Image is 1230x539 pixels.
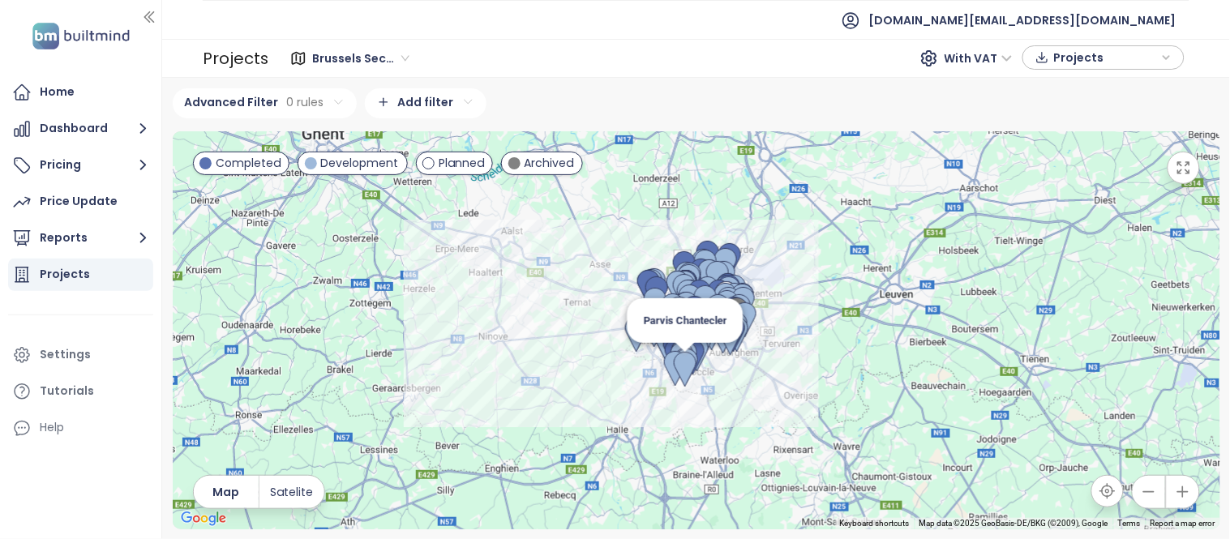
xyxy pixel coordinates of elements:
span: Parvis Chantecler [643,314,726,327]
div: Add filter [365,88,486,118]
span: Archived [525,154,574,172]
a: Home [8,76,153,109]
span: Map [212,483,239,501]
span: 0 rules [287,93,324,111]
img: logo [28,19,135,53]
a: Settings [8,339,153,371]
span: [DOMAIN_NAME][EMAIL_ADDRESS][DOMAIN_NAME] [869,1,1176,40]
button: Satelite [259,476,324,508]
a: Tutorials [8,375,153,408]
div: Settings [40,344,91,365]
button: Map [194,476,259,508]
div: Help [40,417,64,438]
img: Google [177,508,230,529]
span: Completed [216,154,281,172]
div: Tutorials [40,381,94,401]
span: Development [321,154,399,172]
span: With VAT [945,46,1013,71]
div: Advanced Filter [173,88,357,118]
div: Projects [203,42,269,75]
button: Dashboard [8,113,153,145]
button: Pricing [8,149,153,182]
button: Reports [8,222,153,255]
a: Projects [8,259,153,291]
button: Keyboard shortcuts [840,518,910,529]
a: Report a map error [1151,519,1215,528]
div: Home [40,82,75,102]
span: Satelite [271,483,314,501]
div: Projects [40,264,90,284]
div: Price Update [40,191,118,212]
span: Brussels Secondary [312,46,409,71]
a: Open this area in Google Maps (opens a new window) [177,508,230,529]
span: Projects [1053,45,1158,70]
a: Terms (opens in new tab) [1118,519,1141,528]
div: Help [8,412,153,444]
span: Planned [439,154,484,172]
a: Price Update [8,186,153,218]
span: Map data ©2025 GeoBasis-DE/BKG (©2009), Google [919,519,1108,528]
div: button [1031,45,1176,70]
